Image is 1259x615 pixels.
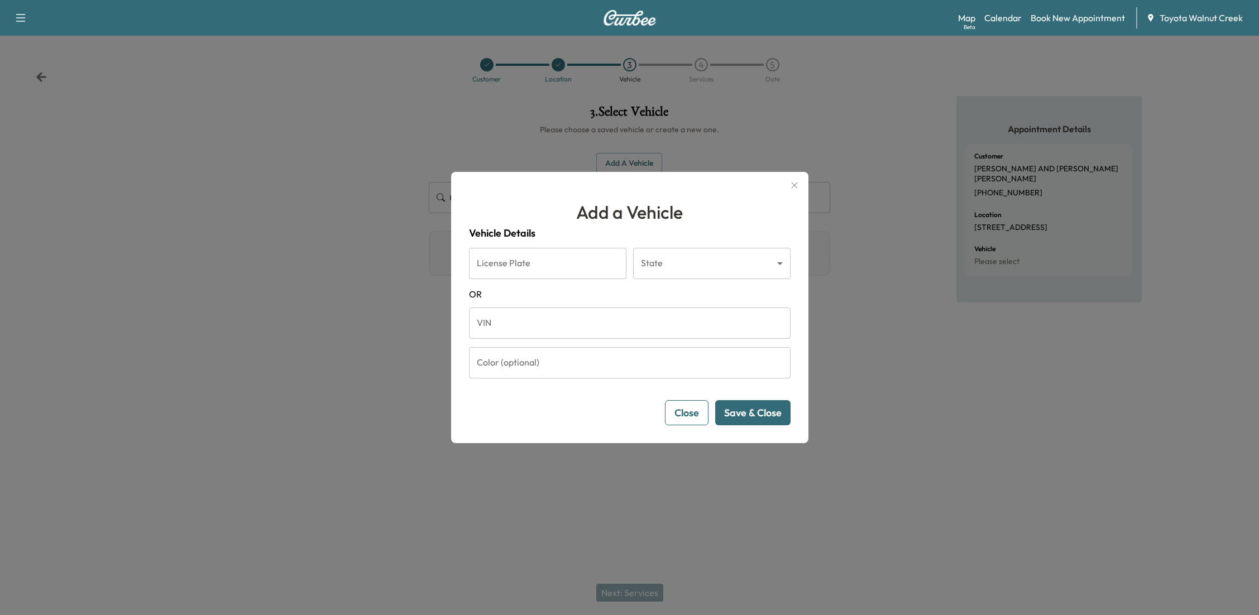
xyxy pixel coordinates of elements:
[984,11,1022,25] a: Calendar
[469,225,791,241] h4: Vehicle Details
[665,400,709,425] button: Close
[964,23,975,31] div: Beta
[469,287,791,301] span: OR
[1160,11,1243,25] span: Toyota Walnut Creek
[958,11,975,25] a: MapBeta
[1031,11,1125,25] a: Book New Appointment
[603,10,657,26] img: Curbee Logo
[715,400,791,425] button: Save & Close
[469,199,791,225] h1: Add a Vehicle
